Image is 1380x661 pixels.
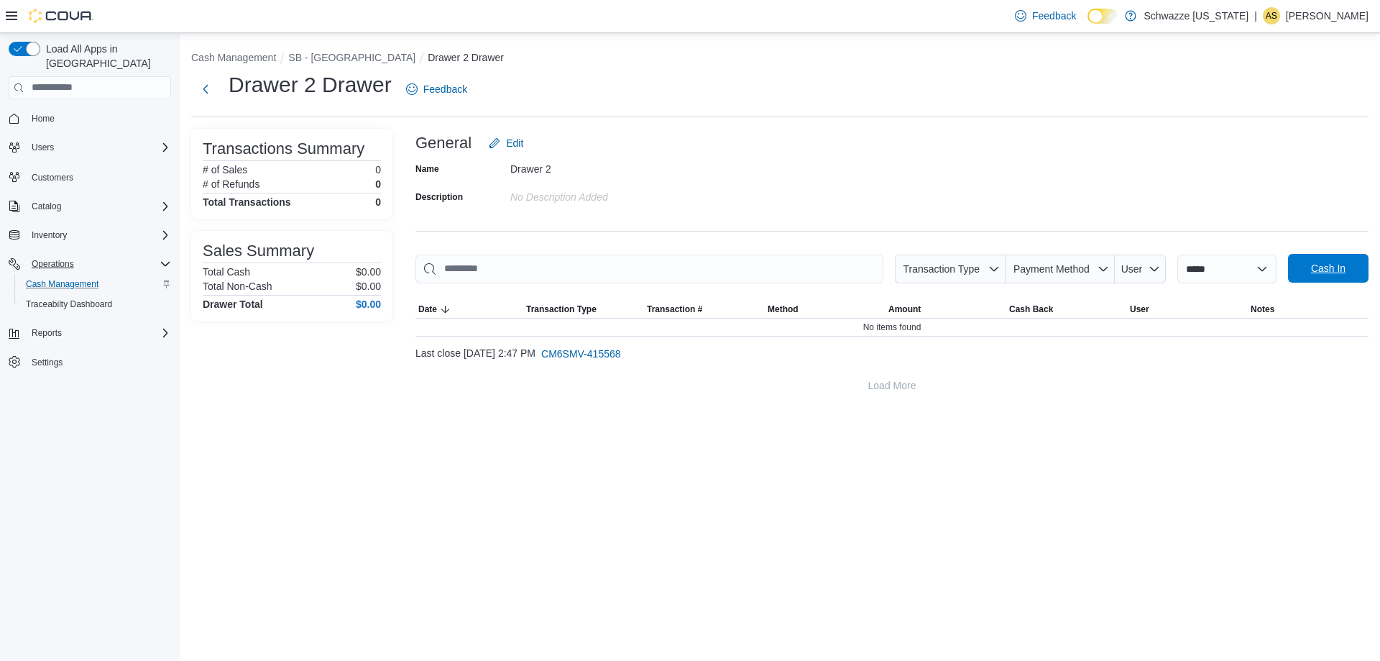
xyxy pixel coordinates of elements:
button: Load More [415,371,1368,400]
span: Traceabilty Dashboard [20,296,171,313]
button: Next [191,75,220,104]
span: Customers [32,172,73,183]
span: Feedback [1032,9,1076,23]
span: Edit [506,136,523,150]
span: Reports [26,324,171,342]
button: Operations [3,254,177,274]
h6: Total Non-Cash [203,281,272,292]
span: Load All Apps in [GEOGRAPHIC_DATA] [40,42,171,70]
button: User [1127,301,1248,318]
span: Feedback [423,82,467,96]
button: Cash Management [14,274,177,294]
p: [PERSON_NAME] [1286,7,1368,24]
button: Users [26,139,60,156]
button: SB - [GEOGRAPHIC_DATA] [288,52,415,63]
button: User [1115,255,1166,283]
button: Operations [26,255,80,273]
label: Description [415,191,463,203]
button: Amount [885,301,1006,318]
a: Settings [26,354,68,371]
span: CM6SMV-415568 [541,347,621,361]
h3: Sales Summary [203,242,314,260]
button: Transaction # [644,301,765,318]
span: Operations [26,255,171,273]
p: 0 [375,164,381,175]
p: Schwazze [US_STATE] [1144,7,1248,24]
a: Feedback [1009,1,1082,30]
span: Amount [888,304,921,315]
span: Date [418,304,437,315]
span: User [1121,263,1143,275]
a: Traceabilty Dashboard [20,296,118,313]
span: Settings [26,353,171,371]
h4: Total Transactions [203,196,291,208]
span: Operations [32,258,74,270]
p: 0 [375,178,381,190]
span: Cash Management [26,278,98,290]
span: Catalog [26,198,171,215]
span: Reports [32,327,62,339]
span: AS [1266,7,1277,24]
button: Catalog [3,196,177,216]
button: Inventory [26,227,73,244]
button: Method [765,301,885,318]
span: Inventory [32,229,67,241]
span: Cash Management [20,275,171,293]
input: This is a search bar. As you type, the results lower in the page will automatically filter. [415,255,883,283]
h1: Drawer 2 Drawer [229,70,392,99]
div: No Description added [510,186,703,203]
h6: # of Refunds [203,178,259,190]
div: Last close [DATE] 2:47 PM [415,339,1368,368]
h6: Total Cash [203,266,250,278]
button: Payment Method [1006,255,1115,283]
h4: $0.00 [356,298,381,310]
span: Customers [26,168,171,186]
button: Date [415,301,523,318]
a: Home [26,110,60,127]
button: Home [3,108,177,129]
p: $0.00 [356,266,381,278]
button: Reports [3,323,177,343]
span: Transaction # [647,304,702,315]
nav: Complex example [9,102,171,410]
h4: 0 [375,196,381,208]
button: Transaction Type [523,301,644,318]
a: Feedback [400,75,473,104]
span: Traceabilty Dashboard [26,298,112,310]
button: Traceabilty Dashboard [14,294,177,314]
h6: # of Sales [203,164,247,175]
input: Dark Mode [1087,9,1118,24]
span: Transaction Type [903,263,980,275]
span: Settings [32,357,63,368]
button: Cash Back [1006,301,1127,318]
span: Cash Back [1009,304,1053,315]
span: Load More [868,378,916,393]
span: Inventory [26,227,171,244]
h3: Transactions Summary [203,140,364,158]
nav: An example of EuiBreadcrumbs [191,50,1368,68]
a: Cash Management [20,275,104,293]
button: Transaction Type [895,255,1006,283]
span: Users [26,139,171,156]
span: Catalog [32,201,61,212]
button: CM6SMV-415568 [535,339,627,368]
img: Cova [29,9,93,23]
button: Catalog [26,198,67,215]
button: Cash Management [191,52,276,63]
span: Users [32,142,54,153]
button: Drawer 2 Drawer [428,52,504,63]
div: Annette Sanders [1263,7,1280,24]
span: Notes [1251,304,1274,315]
span: Cash In [1311,261,1345,275]
label: Name [415,163,439,175]
button: Users [3,137,177,158]
div: Drawer 2 [510,158,703,175]
p: $0.00 [356,281,381,292]
button: Edit [483,129,529,158]
button: Customers [3,166,177,187]
span: Payment Method [1013,263,1090,275]
span: Transaction Type [526,304,597,315]
button: Notes [1248,301,1368,318]
span: Method [768,304,799,315]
